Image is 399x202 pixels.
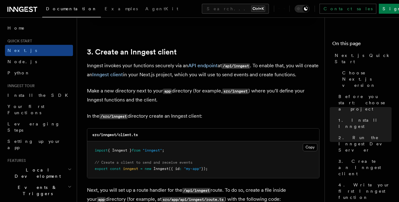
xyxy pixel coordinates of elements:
[340,67,392,91] a: Choose Next.js version
[222,89,248,94] code: src/inngest
[5,182,73,199] button: Events & Triggers
[92,72,123,78] a: Inngest client
[338,93,392,112] span: Before you start: choose a project
[5,45,73,56] a: Next.js
[332,50,392,67] a: Next.js Quick Start
[5,136,73,153] a: Setting up your app
[179,167,182,171] span: :
[46,6,97,11] span: Documentation
[303,143,317,151] button: Copy
[7,139,61,150] span: Setting up your app
[162,148,164,153] span: ;
[332,40,392,50] h4: On this page
[7,93,72,98] span: Install the SDK
[336,115,392,132] a: 1. Install Inngest
[335,52,392,65] span: Next.js Quick Start
[145,6,178,11] span: AgentKit
[145,167,151,171] span: new
[95,148,108,153] span: import
[7,121,60,133] span: Leveraging Steps
[7,25,25,31] span: Home
[142,2,182,17] a: AgentKit
[110,167,121,171] span: const
[5,67,73,78] a: Python
[5,118,73,136] a: Leveraging Steps
[101,2,142,17] a: Examples
[336,91,392,115] a: Before you start: choose a project
[87,61,320,79] p: Inngest invokes your functions securely via an at . To enable that, you will create an in your Ne...
[153,167,169,171] span: Inngest
[201,167,208,171] span: });
[87,112,320,121] p: In the directory create an Inngest client:
[251,6,265,12] kbd: Ctrl+K
[95,167,108,171] span: export
[338,182,392,200] span: 4. Write your first Inngest function
[5,56,73,67] a: Node.js
[92,133,138,137] code: src/inngest/client.ts
[188,63,218,68] a: API endpoint
[338,134,392,153] span: 2. Run the Inngest Dev Server
[7,48,37,53] span: Next.js
[42,2,101,17] a: Documentation
[202,4,269,14] button: Search...Ctrl+K
[295,5,310,12] button: Toggle dark mode
[95,160,193,165] span: // Create a client to send and receive events
[182,188,211,193] code: /api/inngest
[5,90,73,101] a: Install the SDK
[5,184,68,197] span: Events & Triggers
[123,167,138,171] span: inngest
[5,22,73,34] a: Home
[184,167,201,171] span: "my-app"
[336,132,392,156] a: 2. Run the Inngest Dev Server
[7,59,37,64] span: Node.js
[5,39,32,44] span: Quick start
[5,167,68,179] span: Local Development
[105,6,138,11] span: Examples
[7,104,44,115] span: Your first Functions
[5,158,26,163] span: Features
[336,156,392,179] a: 3. Create an Inngest client
[338,117,392,129] span: 1. Install Inngest
[222,63,250,69] code: /api/inngest
[143,148,162,153] span: "inngest"
[5,101,73,118] a: Your first Functions
[342,70,392,88] span: Choose Next.js version
[99,114,128,119] code: /src/inngest
[108,148,132,153] span: { Inngest }
[338,158,392,177] span: 3. Create an Inngest client
[5,83,35,88] span: Inngest tour
[320,4,376,14] a: Contact sales
[140,167,143,171] span: =
[169,167,179,171] span: ({ id
[7,70,30,75] span: Python
[5,164,73,182] button: Local Development
[132,148,140,153] span: from
[87,87,320,104] p: Make a new directory next to your directory (for example, ) where you'll define your Inngest func...
[163,89,172,94] code: app
[87,48,177,56] a: 3. Create an Inngest client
